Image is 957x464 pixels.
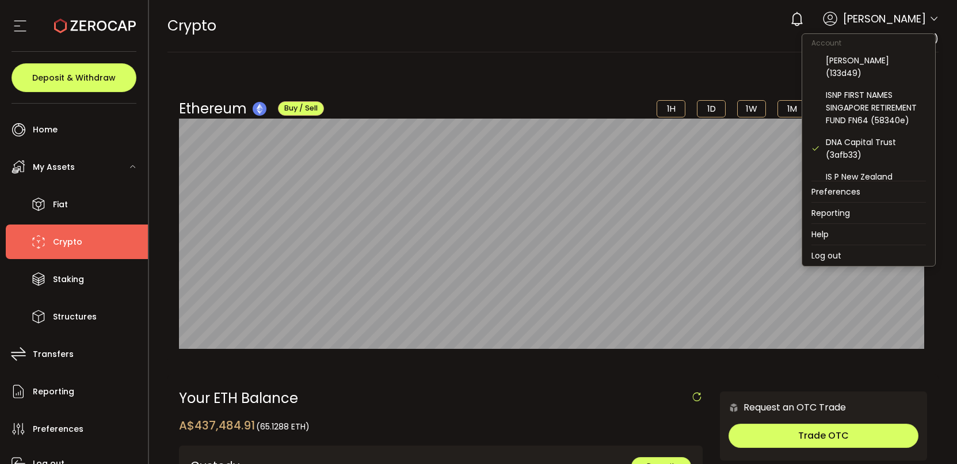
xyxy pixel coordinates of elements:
[167,16,216,36] span: Crypto
[278,101,324,116] button: Buy / Sell
[737,100,766,117] li: 1W
[32,74,116,82] span: Deposit & Withdraw
[802,245,935,266] li: Log out
[826,170,926,208] div: IS P New Zealand Retirement Fund NZ12 (d725b0)
[720,400,846,414] div: Request an OTC Trade
[284,103,318,113] span: Buy / Sell
[657,100,685,117] li: 1H
[802,224,935,245] li: Help
[53,196,68,213] span: Fiat
[798,429,849,442] span: Trade OTC
[179,417,310,434] div: A$437,484.91
[816,32,939,45] span: DNA Capital Trust (3afb33)
[826,89,926,127] div: ISNP FIRST NAMES SINGAPORE RETIREMENT FUND FN64 (58340e)
[179,391,703,405] div: Your ETH Balance
[802,181,935,202] li: Preferences
[802,203,935,223] li: Reporting
[802,38,851,48] span: Account
[53,271,84,288] span: Staking
[33,346,74,363] span: Transfers
[256,421,310,432] span: (65.1288 ETH)
[697,100,726,117] li: 1D
[729,424,918,448] button: Trade OTC
[899,409,957,464] iframe: Chat Widget
[33,421,83,438] span: Preferences
[826,54,926,79] div: [PERSON_NAME] (133d49)
[777,100,806,117] li: 1M
[33,383,74,400] span: Reporting
[53,309,97,325] span: Structures
[53,234,82,250] span: Crypto
[33,121,58,138] span: Home
[179,98,324,119] div: Ethereum
[826,136,926,161] div: DNA Capital Trust (3afb33)
[33,159,75,176] span: My Assets
[12,63,136,92] button: Deposit & Withdraw
[729,402,739,413] img: 6nGpN7MZ9FLuBP83NiajKbTRY4UzlzQtBKtCrLLspmCkSvCZHBKvY3NxgQaT5JnOQREvtQ257bXeeSTueZfAPizblJ+Fe8JwA...
[843,11,926,26] span: [PERSON_NAME]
